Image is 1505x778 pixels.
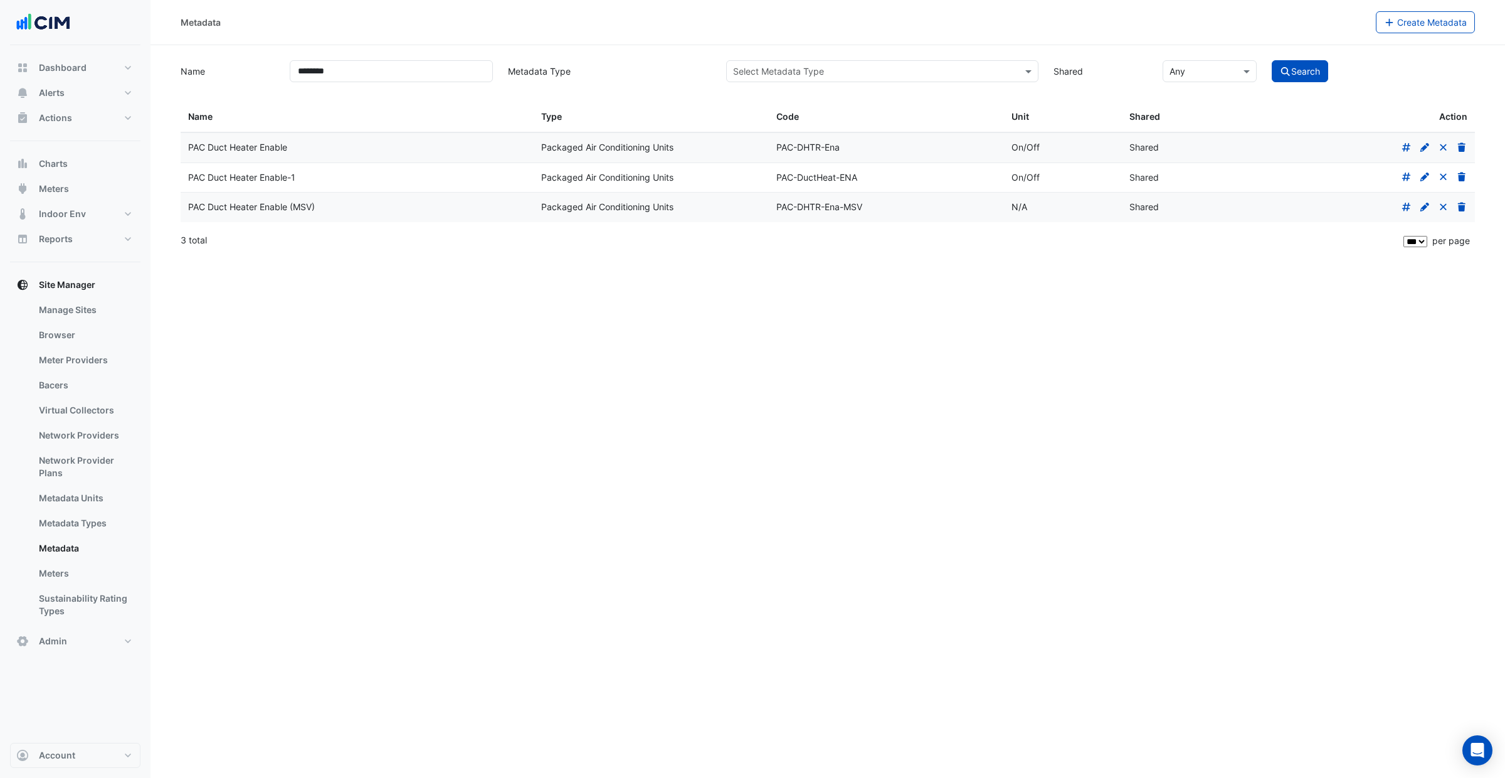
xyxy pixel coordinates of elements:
app-icon: Indoor Env [16,208,29,220]
label: Shared [1046,60,1155,82]
button: Actions [10,105,140,131]
div: Shared [1129,200,1232,215]
div: 3 total [181,225,1401,256]
a: Retrieve metadata usage counts for favourites, rules and templates [1401,172,1412,183]
label: Name [173,60,282,82]
div: PAC-DHTR-Ena [776,141,996,155]
span: Account [39,749,75,762]
div: PAC-DuctHeat-ENA [776,171,996,185]
a: Sustainability Rating Types [29,586,140,624]
app-icon: Admin [16,635,29,647]
app-icon: Site Manager [16,279,29,291]
div: Packaged Air Conditioning Units [541,171,761,185]
app-icon: Meters [16,183,29,195]
span: Create Metadata [1397,17,1467,28]
button: Admin [10,629,140,654]
a: Unshare [1438,142,1449,152]
a: Retrieve metadata usage counts for favourites, rules and templates [1401,142,1412,152]
span: Alerts [39,87,65,99]
span: Admin [39,635,67,647]
button: Charts [10,151,140,176]
button: Site Manager [10,272,140,297]
div: N/A [1011,200,1114,215]
span: Shared [1129,111,1160,122]
button: Indoor Env [10,201,140,226]
span: Actions [39,112,72,124]
button: Reports [10,226,140,252]
span: Name [188,111,213,122]
app-icon: Actions [16,112,29,124]
a: Network Providers [29,423,140,448]
button: Alerts [10,80,140,105]
div: Shared [1129,141,1232,155]
a: Unshare [1438,201,1449,212]
span: per page [1432,235,1470,246]
div: Shared [1129,171,1232,185]
a: Manage Sites [29,297,140,322]
img: Company Logo [15,10,71,35]
div: Open Intercom Messenger [1462,735,1492,765]
span: Site Manager [39,279,95,291]
a: Delete [1456,142,1467,152]
div: On/Off [1011,141,1114,155]
a: Virtual Collectors [29,398,140,423]
a: Retrieve metadata usage counts for favourites, rules and templates [1401,201,1412,212]
app-icon: Alerts [16,87,29,99]
span: Charts [39,157,68,170]
label: Metadata Type [500,60,719,82]
a: Metadata Units [29,486,140,511]
a: Meters [29,561,140,586]
a: Browser [29,322,140,348]
a: Bacers [29,373,140,398]
button: Dashboard [10,55,140,80]
span: Indoor Env [39,208,86,220]
div: On/Off [1011,171,1114,185]
button: Meters [10,176,140,201]
span: Reports [39,233,73,245]
div: Site Manager [10,297,140,629]
button: Create Metadata [1376,11,1476,33]
a: Delete [1456,172,1467,183]
div: PAC-DHTR-Ena-MSV [776,200,996,215]
app-icon: Charts [16,157,29,170]
span: Code [776,111,799,122]
app-icon: Dashboard [16,61,29,74]
div: PAC Duct Heater Enable (MSV) [188,200,526,215]
span: Type [541,111,562,122]
button: Account [10,743,140,768]
span: Unit [1011,111,1029,122]
div: Packaged Air Conditioning Units [541,200,761,215]
span: Dashboard [39,61,87,74]
div: Packaged Air Conditioning Units [541,141,761,155]
a: Unshare [1438,172,1449,183]
button: Search [1272,60,1328,82]
a: Delete [1456,201,1467,212]
div: Metadata [181,16,221,29]
a: Metadata [29,536,140,561]
a: Metadata Types [29,511,140,536]
div: PAC Duct Heater Enable [188,141,526,155]
span: Action [1439,110,1467,124]
a: Network Provider Plans [29,448,140,486]
div: PAC Duct Heater Enable-1 [188,171,526,185]
span: Meters [39,183,69,195]
a: Meter Providers [29,348,140,373]
app-icon: Reports [16,233,29,245]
